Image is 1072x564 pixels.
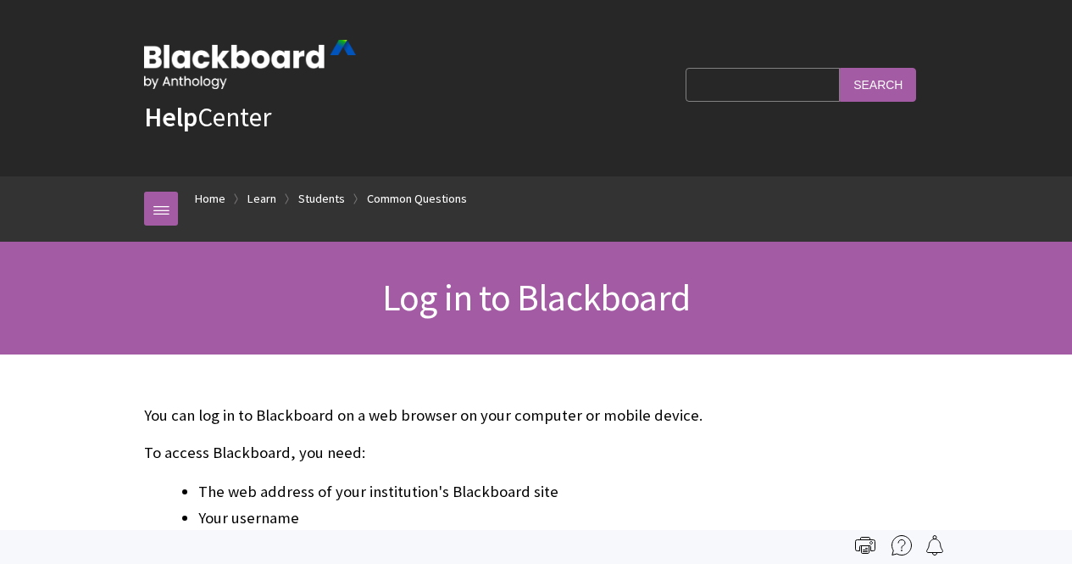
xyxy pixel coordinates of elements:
img: Blackboard by Anthology [144,40,356,89]
img: Print [855,535,875,556]
a: Learn [247,188,276,209]
strong: Help [144,100,197,134]
img: Follow this page [925,535,945,556]
input: Search [840,68,916,101]
p: To access Blackboard, you need: [144,442,928,464]
a: Common Questions [367,188,467,209]
li: Your username [198,506,928,530]
img: More help [891,535,912,556]
a: Home [195,188,225,209]
a: Students [298,188,345,209]
span: Log in to Blackboard [382,274,690,321]
a: HelpCenter [144,100,271,134]
p: You can log in to Blackboard on a web browser on your computer or mobile device. [144,405,928,427]
li: The web address of your institution's Blackboard site [198,480,928,504]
